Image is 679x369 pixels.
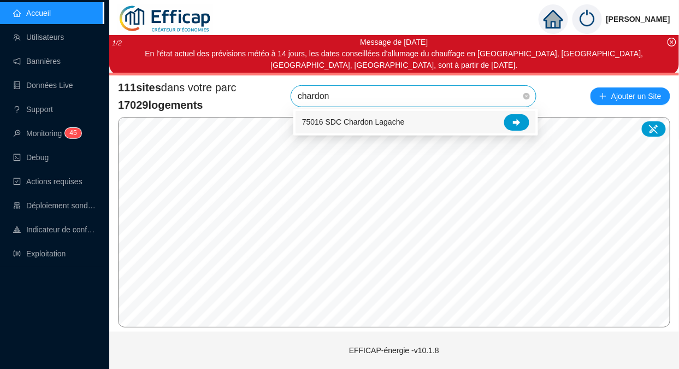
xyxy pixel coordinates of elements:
[73,129,77,137] span: 5
[26,177,82,186] span: Actions requises
[111,48,677,71] div: En l'état actuel des prévisions météo à 14 jours, les dates conseillées d'allumage du chauffage e...
[65,128,81,138] sup: 45
[544,9,563,29] span: home
[69,129,73,137] span: 4
[349,346,439,355] span: EFFICAP-énergie - v10.1.8
[606,2,670,37] span: [PERSON_NAME]
[119,118,670,327] canvas: Map
[13,129,78,138] a: monitorMonitoring45
[112,39,122,47] i: 1 / 2
[13,105,53,114] a: questionSupport
[302,116,405,128] span: 75016 SDC Chardon Lagache
[13,201,96,210] a: clusterDéploiement sondes
[13,81,73,90] a: databaseDonnées Live
[118,97,237,113] span: 17029 logements
[611,89,662,104] span: Ajouter un Site
[111,37,677,48] div: Message de [DATE]
[668,38,676,46] span: close-circle
[13,9,51,17] a: homeAccueil
[296,111,536,133] div: 75016 SDC Chardon Lagache
[13,33,64,42] a: teamUtilisateurs
[13,57,61,66] a: notificationBannières
[572,4,602,34] img: power
[523,93,530,99] span: close-circle
[13,178,21,185] span: check-square
[13,225,96,234] a: heat-mapIndicateur de confort
[118,80,237,95] span: dans votre parc
[13,153,49,162] a: codeDebug
[599,92,607,100] span: plus
[13,249,66,258] a: slidersExploitation
[591,87,670,105] button: Ajouter un Site
[118,81,161,93] span: 111 sites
